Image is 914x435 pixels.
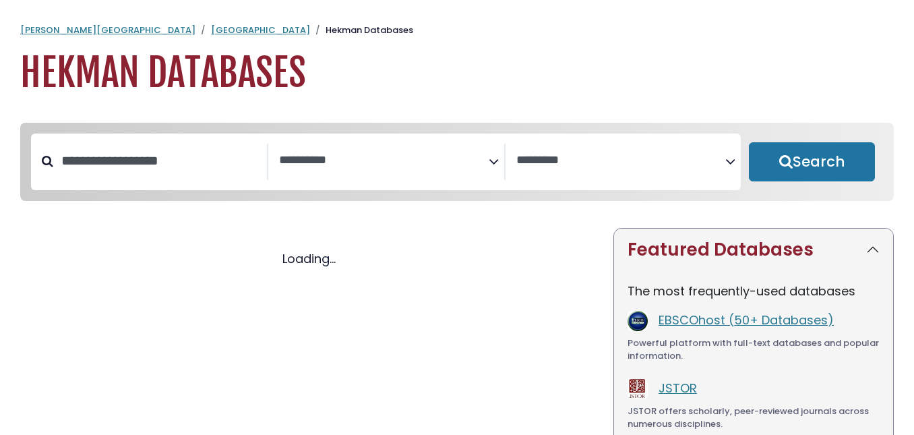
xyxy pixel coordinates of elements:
input: Search database by title or keyword [53,150,267,172]
button: Submit for Search Results [749,142,875,181]
h1: Hekman Databases [20,51,894,96]
a: JSTOR [659,380,697,397]
div: Loading... [20,250,597,268]
li: Hekman Databases [310,24,413,37]
div: JSTOR offers scholarly, peer-reviewed journals across numerous disciplines. [628,405,880,431]
div: Powerful platform with full-text databases and popular information. [628,337,880,363]
p: The most frequently-used databases [628,282,880,300]
textarea: Search [516,154,726,168]
nav: breadcrumb [20,24,894,37]
a: [GEOGRAPHIC_DATA] [211,24,310,36]
a: EBSCOhost (50+ Databases) [659,312,834,328]
button: Featured Databases [614,229,893,271]
nav: Search filters [20,123,894,201]
a: [PERSON_NAME][GEOGRAPHIC_DATA] [20,24,195,36]
textarea: Search [279,154,489,168]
